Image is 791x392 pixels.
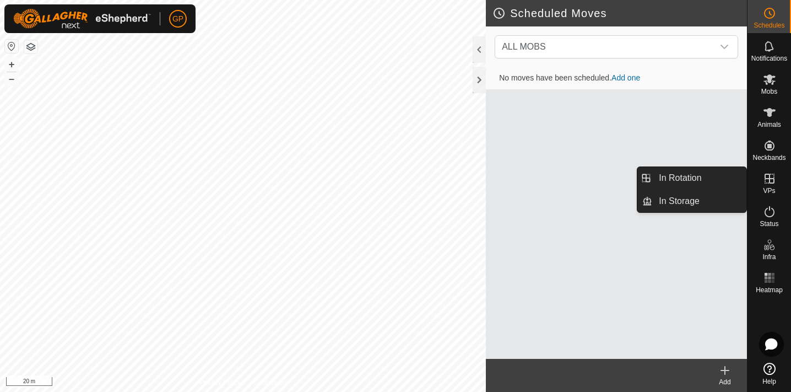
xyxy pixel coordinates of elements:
[763,187,775,194] span: VPs
[652,167,746,189] a: In Rotation
[5,72,18,85] button: –
[713,36,735,58] div: dropdown trigger
[762,254,776,260] span: Infra
[5,58,18,71] button: +
[756,287,783,293] span: Heatmap
[659,195,700,208] span: In Storage
[637,190,746,212] li: In Storage
[703,377,747,387] div: Add
[172,13,183,25] span: GP
[652,190,746,212] a: In Storage
[502,42,545,51] span: ALL MOBS
[13,9,151,29] img: Gallagher Logo
[757,121,781,128] span: Animals
[659,171,701,185] span: In Rotation
[490,73,649,82] span: No moves have been scheduled.
[747,358,791,389] a: Help
[5,40,18,53] button: Reset Map
[761,88,777,95] span: Mobs
[497,36,713,58] span: ALL MOBS
[751,55,787,62] span: Notifications
[492,7,747,20] h2: Scheduled Moves
[254,378,286,388] a: Contact Us
[754,22,784,29] span: Schedules
[637,167,746,189] li: In Rotation
[752,154,785,161] span: Neckbands
[611,73,640,82] a: Add one
[762,378,776,385] span: Help
[24,40,37,53] button: Map Layers
[760,221,778,227] span: Status
[199,378,241,388] a: Privacy Policy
